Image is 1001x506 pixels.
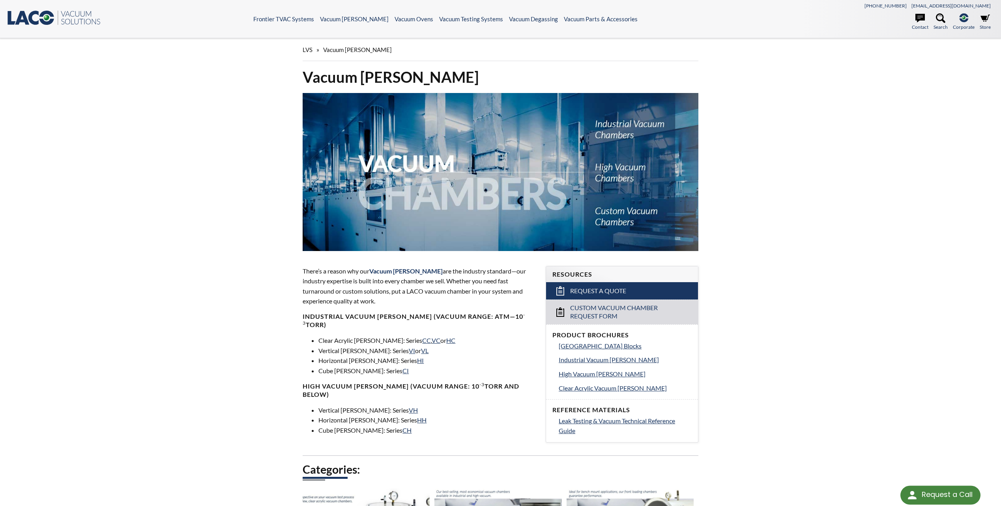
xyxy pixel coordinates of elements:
[509,15,558,22] a: Vacuum Degassing
[559,384,667,392] span: Clear Acrylic Vacuum [PERSON_NAME]
[546,282,698,300] a: Request a Quote
[559,417,675,435] span: Leak Testing & Vacuum Technical Reference Guide
[953,23,975,31] span: Corporate
[402,367,409,374] a: CI
[479,381,485,387] sup: -3
[318,415,536,425] li: Horizontal [PERSON_NAME]: Series
[439,15,503,22] a: Vacuum Testing Systems
[417,416,427,424] a: HH
[303,39,698,61] div: »
[559,355,692,365] a: Industrial Vacuum [PERSON_NAME]
[559,369,692,379] a: High Vacuum [PERSON_NAME]
[559,416,692,436] a: Leak Testing & Vacuum Technical Reference Guide
[303,67,698,87] h1: Vacuum [PERSON_NAME]
[421,347,428,354] a: VL
[906,489,919,501] img: round button
[552,270,692,279] h4: Resources
[369,267,443,275] span: Vacuum [PERSON_NAME]
[303,382,536,399] h4: High Vacuum [PERSON_NAME] (Vacuum range: 10 Torr and below)
[559,342,642,350] span: [GEOGRAPHIC_DATA] Blocks
[570,304,676,320] span: Custom Vacuum Chamber Request Form
[911,3,991,9] a: [EMAIL_ADDRESS][DOMAIN_NAME]
[934,13,948,31] a: Search
[559,370,646,378] span: High Vacuum [PERSON_NAME]
[303,266,536,306] p: There’s a reason why our are the industry standard—our industry expertise is built into every cha...
[303,46,312,53] span: LVS
[922,486,973,504] div: Request a Call
[318,405,536,415] li: Vertical [PERSON_NAME]: Series
[318,335,536,346] li: Clear Acrylic [PERSON_NAME]: Series , or
[318,355,536,366] li: Horizontal [PERSON_NAME]: Series
[546,300,698,324] a: Custom Vacuum Chamber Request Form
[559,341,692,351] a: [GEOGRAPHIC_DATA] Blocks
[409,406,418,414] a: VH
[402,426,412,434] a: CH
[417,357,424,364] a: HI
[980,13,991,31] a: Store
[552,406,692,414] h4: Reference Materials
[409,347,415,354] a: VI
[303,313,536,329] h4: Industrial Vacuum [PERSON_NAME] (vacuum range: atm—10 Torr)
[303,462,698,477] h2: Categories:
[422,337,431,344] a: CC
[318,366,536,376] li: Cube [PERSON_NAME]: Series
[564,15,638,22] a: Vacuum Parts & Accessories
[446,337,455,344] a: HC
[900,486,980,504] div: Request a Call
[864,3,907,9] a: [PHONE_NUMBER]
[912,13,928,31] a: Contact
[303,93,698,251] img: Vacuum Chambers
[432,337,440,344] a: VC
[318,425,536,435] li: Cube [PERSON_NAME]: Series
[559,383,692,393] a: Clear Acrylic Vacuum [PERSON_NAME]
[323,46,392,53] span: Vacuum [PERSON_NAME]
[318,346,536,356] li: Vertical [PERSON_NAME]: Series or
[570,287,626,295] span: Request a Quote
[253,15,314,22] a: Frontier TVAC Systems
[320,15,389,22] a: Vacuum [PERSON_NAME]
[552,331,692,339] h4: Product Brochures
[395,15,433,22] a: Vacuum Ovens
[559,356,659,363] span: Industrial Vacuum [PERSON_NAME]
